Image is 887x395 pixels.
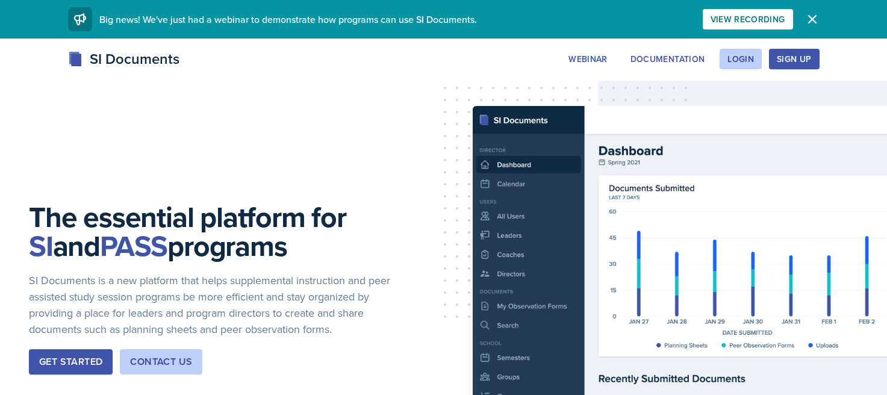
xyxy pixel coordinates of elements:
[727,54,754,64] div: Login
[130,355,192,369] div: Contact Us
[99,13,477,26] span: Big news! We've just had a webinar to demonstrate how programs can use SI Documents.
[630,54,705,64] div: Documentation
[720,49,762,69] button: Login
[561,49,615,69] button: Webinar
[777,54,811,64] div: Sign Up
[120,349,202,375] button: Contact Us
[29,349,113,375] button: Get Started
[568,54,607,64] div: Webinar
[769,49,819,69] button: Sign Up
[68,48,179,70] div: SI Documents
[703,9,793,30] button: View Recording
[39,355,102,369] div: Get Started
[711,14,785,24] div: View Recording
[623,49,713,69] button: Documentation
